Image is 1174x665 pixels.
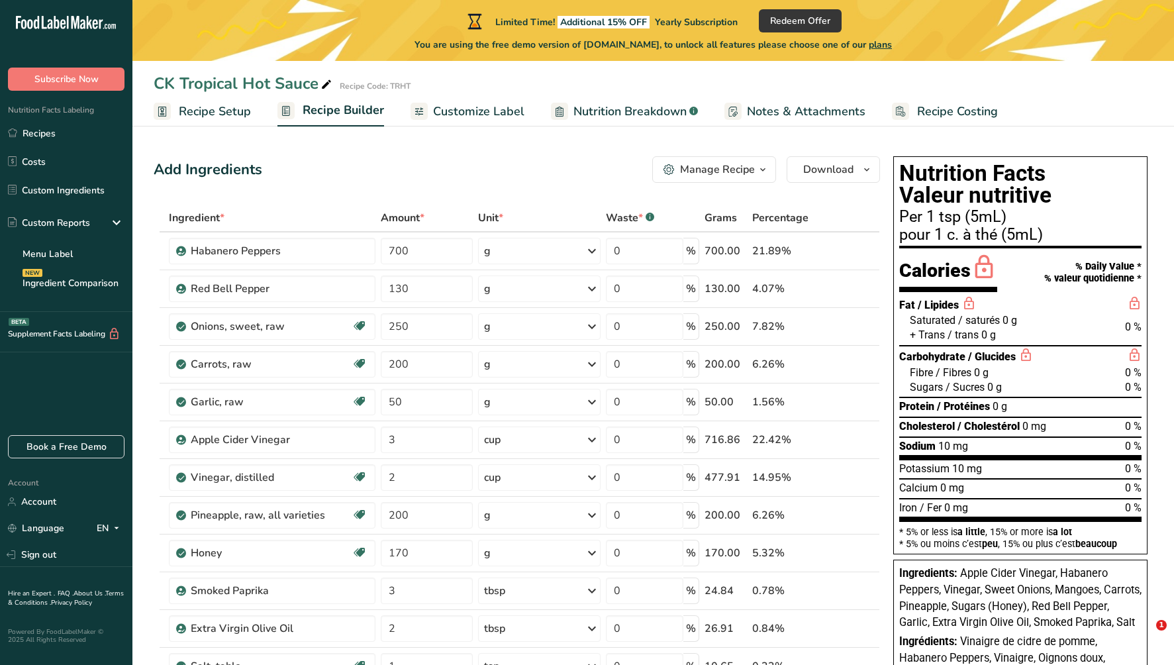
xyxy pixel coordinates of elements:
[73,589,105,598] a: About Us .
[982,538,998,549] span: peu
[191,470,352,486] div: Vinegar, distilled
[899,440,936,452] span: Sodium
[8,517,64,540] a: Language
[968,350,1016,363] span: / Glucides
[1125,321,1142,333] span: 0 %
[179,103,251,121] span: Recipe Setup
[752,394,817,410] div: 1.56%
[899,162,1142,207] h1: Nutrition Facts Valeur nutritive
[917,103,998,121] span: Recipe Costing
[484,319,491,334] div: g
[8,589,124,607] a: Terms & Conditions .
[154,159,262,181] div: Add Ingredients
[952,462,982,475] span: 10 mg
[920,501,942,514] span: / Fer
[1075,538,1117,549] span: beaucoup
[705,210,737,226] span: Grams
[1125,462,1142,475] span: 0 %
[191,281,356,297] div: Red Bell Pepper
[484,281,491,297] div: g
[191,545,352,561] div: Honey
[752,545,817,561] div: 5.32%
[1156,620,1167,631] span: 1
[759,9,842,32] button: Redeem Offer
[484,470,501,486] div: cup
[752,621,817,637] div: 0.84%
[752,583,817,599] div: 0.78%
[936,366,971,379] span: / Fibres
[899,522,1142,549] section: * 5% or less is , 15% or more is
[899,350,965,363] span: Carbohydrate
[705,470,747,486] div: 477.91
[899,567,957,580] span: Ingredients:
[97,521,124,537] div: EN
[958,314,1000,327] span: / saturés
[58,589,73,598] a: FAQ .
[899,635,957,648] span: Ingrédients:
[478,210,503,226] span: Unit
[9,318,29,326] div: BETA
[191,621,356,637] div: Extra Virgin Olive Oil
[910,381,943,393] span: Sugars
[8,216,90,230] div: Custom Reports
[910,314,955,327] span: Saturated
[752,507,817,523] div: 6.26%
[340,80,411,92] div: Recipe Code: TRHT
[8,435,124,458] a: Book a Free Demo
[705,583,747,599] div: 24.84
[484,621,505,637] div: tbsp
[705,545,747,561] div: 170.00
[484,243,491,259] div: g
[946,381,985,393] span: / Sucres
[724,97,865,127] a: Notes & Attachments
[899,482,938,494] span: Calcium
[899,539,1142,548] div: * 5% ou moins c’est , 15% ou plus c’est
[655,16,738,28] span: Yearly Subscription
[484,583,505,599] div: tbsp
[191,319,352,334] div: Onions, sweet, raw
[987,381,1002,393] span: 0 g
[277,95,384,127] a: Recipe Builder
[705,394,747,410] div: 50.00
[948,329,979,341] span: / trans
[899,400,934,413] span: Protein
[484,356,491,372] div: g
[705,507,747,523] div: 200.00
[191,432,356,448] div: Apple Cider Vinegar
[465,13,738,29] div: Limited Time!
[993,400,1007,413] span: 0 g
[1053,527,1072,537] span: a lot
[705,281,747,297] div: 130.00
[957,527,985,537] span: a little
[154,97,251,127] a: Recipe Setup
[944,501,968,514] span: 0 mg
[899,254,997,292] div: Calories
[899,501,917,514] span: Iron
[752,356,817,372] div: 6.26%
[747,103,865,121] span: Notes & Attachments
[752,210,808,226] span: Percentage
[433,103,524,121] span: Customize Label
[680,162,755,178] div: Manage Recipe
[1125,482,1142,494] span: 0 %
[169,210,224,226] span: Ingredient
[957,420,1020,433] span: / Cholestérol
[1125,501,1142,514] span: 0 %
[1044,261,1142,284] div: % Daily Value * % valeur quotidienne *
[899,420,955,433] span: Cholesterol
[415,38,892,52] span: You are using the free demo version of [DOMAIN_NAME], to unlock all features please choose one of...
[34,72,99,86] span: Subscribe Now
[191,243,356,259] div: Habanero Peppers
[910,329,945,341] span: + Trans
[752,243,817,259] div: 21.89%
[484,507,491,523] div: g
[974,366,989,379] span: 0 g
[752,319,817,334] div: 7.82%
[303,101,384,119] span: Recipe Builder
[705,621,747,637] div: 26.91
[8,628,124,644] div: Powered By FoodLabelMaker © 2025 All Rights Reserved
[752,432,817,448] div: 22.42%
[1125,420,1142,433] span: 0 %
[484,432,501,448] div: cup
[899,227,1142,243] div: pour 1 c. à thé (5mL)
